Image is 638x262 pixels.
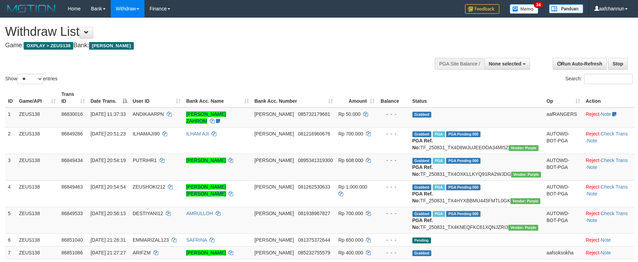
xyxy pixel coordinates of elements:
span: 86849533 [61,211,83,216]
a: Stop [608,58,628,70]
span: 34 [534,2,543,8]
span: [DATE] 11:37:33 [90,111,126,117]
th: Op: activate to sort column ascending [544,88,583,108]
th: Bank Acc. Name: activate to sort column ascending [183,88,251,108]
th: Amount: activate to sort column ascending [336,88,377,108]
a: Note [587,164,597,170]
span: Grabbed [412,158,432,164]
span: 86849286 [61,131,83,137]
span: PGA Pending [446,131,480,137]
span: Rp 700.000 [338,211,363,216]
td: TF_250831_TX4HYXBBMU445FMTL0GK [410,180,544,207]
img: Feedback.jpg [465,4,499,14]
span: Vendor URL: https://trx4.1velocity.biz [510,198,540,204]
span: Rp 650.000 [338,237,363,243]
th: Bank Acc. Number: activate to sort column ascending [252,88,336,108]
span: None selected [489,61,521,67]
a: Note [601,111,611,117]
span: Rp 700.000 [338,131,363,137]
td: ZEUS138 [16,180,58,207]
span: ZEUSHOKI212 [133,184,165,190]
span: Grabbed [412,112,432,118]
a: Reject [586,211,599,216]
a: Reject [586,158,599,163]
span: [PERSON_NAME] [255,184,294,190]
span: Vendor URL: https://trx4.1velocity.biz [508,225,538,231]
span: 86849434 [61,158,83,163]
a: Note [601,237,611,243]
a: Check Trans [601,184,628,190]
td: · · [583,127,635,154]
span: ARIFZM [133,250,151,255]
td: AUTOWD-BOT-PGA [544,180,583,207]
a: Reject [586,111,599,117]
th: Trans ID: activate to sort column ascending [58,88,88,108]
td: TF_250831_TX4KNEQFKC61XQNJZRI3 [410,207,544,233]
span: Grabbed [412,211,432,217]
td: ZEUS138 [16,246,58,259]
span: [DATE] 21:26:31 [90,237,126,243]
span: Grabbed [412,184,432,190]
button: None selected [484,58,530,70]
a: ILHAM AJI [186,131,209,137]
span: Copy 085232755579 to clipboard [298,250,330,255]
a: Check Trans [601,131,628,137]
td: 1 [5,108,16,128]
input: Search: [584,74,633,84]
div: - - - [380,130,407,137]
span: OXPLAY > ZEUS138 [24,42,73,50]
a: Note [587,218,597,223]
td: AUTOWD-BOT-PGA [544,154,583,180]
a: [PERSON_NAME] [186,158,226,163]
div: - - - [380,210,407,217]
span: Grabbed [412,131,432,137]
span: Copy 085732179681 to clipboard [298,111,330,117]
a: SAFRINA [186,237,207,243]
span: Vendor URL: https://trx4.1velocity.biz [509,145,539,151]
th: Balance [377,88,410,108]
div: - - - [380,111,407,118]
td: 4 [5,180,16,207]
td: AUTOWD-BOT-PGA [544,127,583,154]
span: ANDIKAARPN [133,111,164,117]
span: Grabbed [412,250,432,256]
td: · · [583,207,635,233]
img: panduan.png [549,4,583,13]
a: [PERSON_NAME] [PERSON_NAME] [186,184,226,196]
span: EMMARIZAL123 [133,237,169,243]
a: Note [601,250,611,255]
a: Note [587,191,597,196]
span: Rp 50.000 [338,111,361,117]
span: [DATE] 20:56:13 [90,211,126,216]
td: aafsoksokha [544,246,583,259]
img: Button%20Memo.svg [510,4,539,14]
h1: Withdraw List [5,25,419,39]
div: - - - [380,249,407,256]
span: Copy 081938967827 to clipboard [298,211,330,216]
span: [PERSON_NAME] [255,211,294,216]
td: ZEUS138 [16,154,58,180]
span: Rp 1.000.000 [338,184,367,190]
span: PGA Pending [446,211,480,217]
td: 3 [5,154,16,180]
img: MOTION_logo.png [5,3,57,14]
span: 86849463 [61,184,83,190]
span: Marked by aafRornrotha [433,131,445,137]
span: Copy 081216960676 to clipboard [298,131,330,137]
td: ZEUS138 [16,127,58,154]
span: [PERSON_NAME] [255,237,294,243]
span: 86851040 [61,237,83,243]
span: PGA Pending [446,158,480,164]
td: AUTOWD-BOT-PGA [544,207,583,233]
td: TF_250831_TX4OXKLLKYQ91RA2WJDG [410,154,544,180]
td: aafRANGERS [544,108,583,128]
a: Reject [586,237,599,243]
span: Copy 081262530633 to clipboard [298,184,330,190]
label: Search: [565,74,633,84]
td: · · [583,180,635,207]
a: AMRULLOH [186,211,213,216]
span: PUTRIHR1 [133,158,157,163]
span: Pending [412,238,431,243]
span: 86830016 [61,111,83,117]
div: - - - [380,183,407,190]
